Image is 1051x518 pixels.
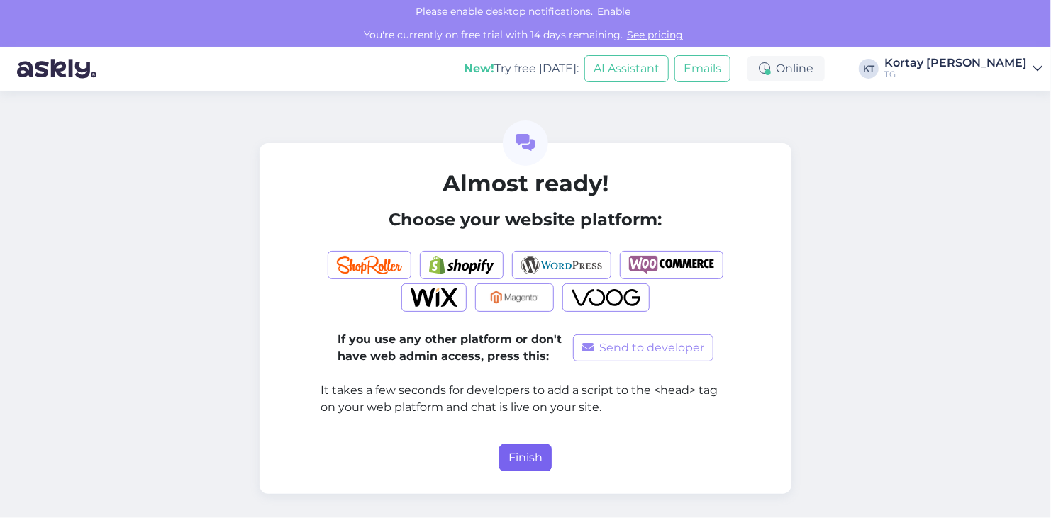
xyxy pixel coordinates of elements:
button: Send to developer [573,334,713,361]
div: KT [859,59,879,79]
div: TG [884,69,1027,80]
button: AI Assistant [584,55,669,82]
h2: Almost ready! [321,170,730,197]
img: Wordpress [521,256,603,274]
p: It takes a few seconds for developers to add a script to the <head> tag on your web platform and ... [321,382,730,416]
button: Finish [499,444,552,471]
img: Magento [484,288,545,307]
div: Online [747,56,825,81]
img: Shopify [429,256,494,274]
div: Try free [DATE]: [464,60,579,77]
button: Emails [674,55,730,82]
b: New! [464,62,494,75]
span: Enable [594,5,635,18]
a: Kortay [PERSON_NAME]TG [884,57,1042,80]
div: Kortay [PERSON_NAME] [884,57,1027,69]
img: Wix [411,288,458,307]
img: Shoproller [337,256,402,274]
img: Voog [572,288,641,307]
h4: Choose your website platform: [321,210,730,230]
img: Woocommerce [629,256,714,274]
b: If you use any other platform or don't have web admin access, press this: [338,332,562,363]
a: See pricing [623,28,687,41]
